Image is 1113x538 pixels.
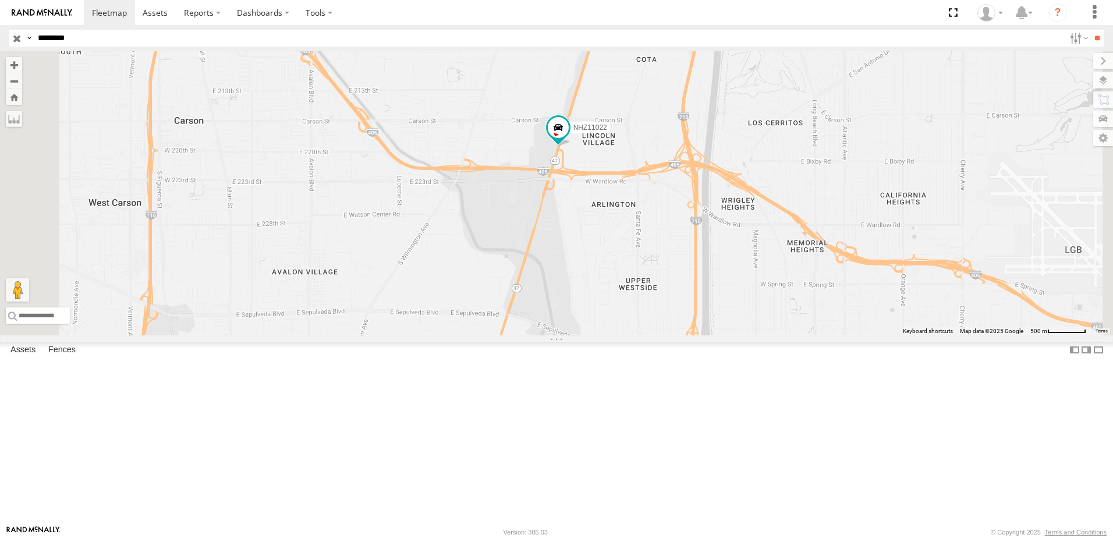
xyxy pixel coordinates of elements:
div: © Copyright 2025 - [991,529,1107,536]
label: Measure [6,111,22,127]
label: Dock Summary Table to the Right [1080,342,1092,359]
button: Zoom out [6,73,22,89]
button: Drag Pegman onto the map to open Street View [6,278,29,302]
label: Map Settings [1093,130,1113,146]
span: Map data ©2025 Google [960,328,1023,334]
button: Keyboard shortcuts [903,327,953,335]
a: Terms [1096,329,1108,334]
a: Terms and Conditions [1045,529,1107,536]
button: Zoom in [6,57,22,73]
label: Hide Summary Table [1093,342,1104,359]
a: Visit our Website [6,526,60,538]
label: Fences [42,342,81,358]
img: rand-logo.svg [12,9,72,17]
label: Dock Summary Table to the Left [1069,342,1080,359]
span: 500 m [1030,328,1047,334]
button: Map Scale: 500 m per 63 pixels [1027,327,1090,335]
button: Zoom Home [6,89,22,105]
label: Search Filter Options [1065,30,1090,47]
i: ? [1048,3,1067,22]
label: Search Query [24,30,34,47]
label: Assets [5,342,41,358]
span: NHZ11022 [573,123,607,132]
div: Zulema McIntosch [973,4,1007,22]
div: Version: 305.03 [504,529,548,536]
